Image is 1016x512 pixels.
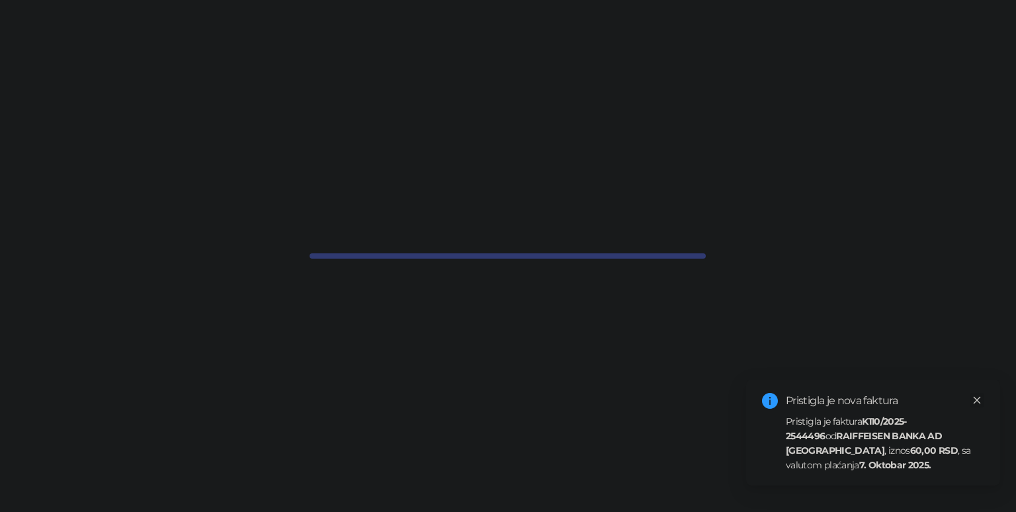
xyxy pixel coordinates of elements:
strong: 60,00 RSD [910,445,958,456]
strong: 7. Oktobar 2025. [859,459,931,471]
span: info-circle [762,393,778,409]
div: Pristigla je nova faktura [786,393,984,409]
strong: RAIFFEISEN BANKA AD [GEOGRAPHIC_DATA] [786,430,942,456]
div: Pristigla je faktura od , iznos , sa valutom plaćanja [786,414,984,472]
strong: K110/2025-2544496 [786,415,907,442]
a: Close [970,393,984,407]
span: close [972,396,982,405]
